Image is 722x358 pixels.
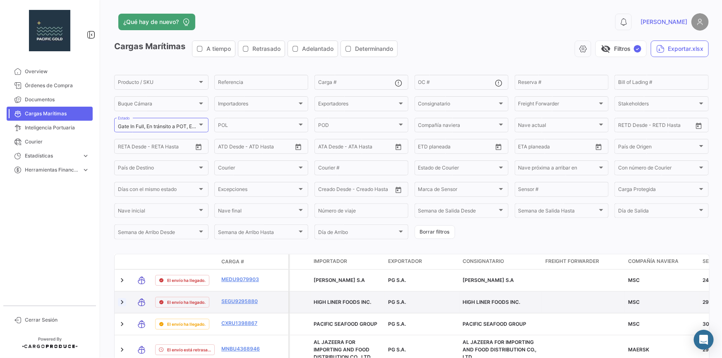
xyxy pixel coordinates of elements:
[25,152,79,160] span: Estadísticas
[628,346,649,353] span: MAERSK
[218,255,268,269] datatable-header-cell: Carga #
[459,254,542,269] datatable-header-cell: Consignatario
[25,82,89,89] span: Órdenes de Compra
[618,188,698,193] span: Carga Protegida
[118,298,126,306] a: Expand/Collapse Row
[388,321,406,327] span: PG S.A.
[131,258,152,265] datatable-header-cell: Modo de Transporte
[639,124,674,129] input: Hasta
[314,299,371,305] span: HIGH LINER FOODS INC.
[250,145,285,150] input: ATD Hasta
[7,79,93,93] a: Órdenes de Compra
[651,41,709,57] button: Exportar.xlsx
[628,299,640,305] span: MSC
[25,138,89,146] span: Courier
[167,321,206,327] span: El envío ha llegado.
[167,277,206,284] span: El envío ha llegado.
[238,41,285,57] button: Retrasado
[618,145,698,150] span: País de Origen
[694,330,714,350] div: Abrir Intercom Messenger
[357,188,393,193] input: Creado Hasta
[463,277,514,283] span: HERMES HARISIADIS S.A
[314,258,347,265] span: Importador
[139,145,174,150] input: Hasta
[601,44,611,54] span: visibility_off
[542,254,625,269] datatable-header-cell: Freight Forwarder
[118,276,126,284] a: Expand/Collapse Row
[118,209,197,215] span: Nave inicial
[118,14,195,30] button: ¿Qué hay de nuevo?
[7,121,93,135] a: Inteligencia Portuaria
[118,123,328,129] span: Gate In Full, En tránsito a POT, En tránsito a POD, Descargado en POT, Descargado en POD
[25,96,89,103] span: Documentos
[218,124,297,129] span: POL
[545,258,599,265] span: Freight Forwarder
[618,209,698,215] span: Día de Salida
[388,346,406,353] span: PG S.A.
[82,152,89,160] span: expand_more
[192,141,205,153] button: Open calendar
[518,209,598,215] span: Semana de Salida Hasta
[290,254,310,269] datatable-header-cell: Carga Protegida
[418,209,498,215] span: Semana de Salida Desde
[385,254,459,269] datatable-header-cell: Exportador
[463,321,526,327] span: PACIFIC SEAFOOD GROUP
[592,141,605,153] button: Open calendar
[439,145,475,150] input: Hasta
[492,141,505,153] button: Open calendar
[118,102,197,108] span: Buque Cámara
[118,320,126,328] a: Expand/Collapse Row
[310,254,385,269] datatable-header-cell: Importador
[318,145,343,150] input: ATA Desde
[518,166,598,172] span: Nave próxima a arribar en
[206,45,231,53] span: A tiempo
[218,188,297,193] span: Excepciones
[221,298,264,305] a: SEGU9295880
[388,299,406,305] span: PG S.A.
[29,10,70,51] img: 47d2737c-ca64-4be4-8c0e-90a095a31fb8.jpg
[118,166,197,172] span: País de Destino
[292,141,305,153] button: Open calendar
[152,258,218,265] datatable-header-cell: Estado de Envio
[82,166,89,174] span: expand_more
[192,41,235,57] button: A tiempo
[418,102,498,108] span: Consignatario
[314,277,365,283] span: HERMES HARISIADIS S.A
[218,209,297,215] span: Nave final
[288,41,338,57] button: Adelantado
[25,166,79,174] span: Herramientas Financieras
[463,258,504,265] span: Consignatario
[25,124,89,131] span: Inteligencia Portuaria
[167,299,206,305] span: El envío ha llegado.
[118,346,126,354] a: Expand/Collapse Row
[114,41,400,57] h3: Cargas Marítimas
[25,316,89,324] span: Cerrar Sesión
[640,18,687,26] span: [PERSON_NAME]
[349,145,385,150] input: ATA Hasta
[518,145,533,150] input: Desde
[595,41,647,57] button: visibility_offFiltros✓
[221,258,244,265] span: Carga #
[388,258,422,265] span: Exportador
[415,225,455,239] button: Borrar filtros
[218,166,297,172] span: Courier
[118,188,197,193] span: Días con el mismo estado
[518,124,598,129] span: Nave actual
[218,145,244,150] input: ATD Desde
[318,231,398,236] span: Día de Arribo
[118,145,133,150] input: Desde
[388,277,406,283] span: PG S.A.
[392,141,405,153] button: Open calendar
[7,93,93,107] a: Documentos
[418,145,433,150] input: Desde
[118,231,197,236] span: Semana de Arribo Desde
[418,188,498,193] span: Marca de Sensor
[628,321,640,327] span: MSC
[318,124,398,129] span: POD
[693,119,705,132] button: Open calendar
[618,124,633,129] input: Desde
[625,254,699,269] datatable-header-cell: Compañía naviera
[463,299,520,305] span: HIGH LINER FOODS INC.
[118,81,197,86] span: Producto / SKU
[628,277,640,283] span: MSC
